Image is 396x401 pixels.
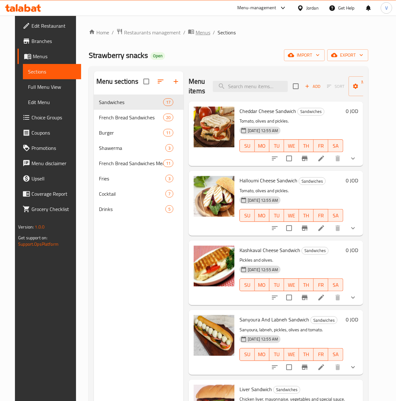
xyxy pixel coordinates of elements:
[245,336,281,342] span: [DATE] 12:55 AM
[89,29,109,36] a: Home
[99,159,163,167] span: French Bread Sandwiches Meals
[166,145,173,151] span: 3
[163,159,173,167] div: items
[242,350,252,359] span: SU
[94,110,184,125] div: French Bread Sandwiches20
[245,267,281,273] span: [DATE] 12:55 AM
[302,247,328,254] span: Sandwiches
[245,197,281,203] span: [DATE] 12:55 AM
[240,139,254,152] button: SU
[94,140,184,156] div: Shawerma3
[332,51,363,59] span: export
[194,315,234,356] img: Sanyoura And Labneh Sandwich
[240,245,300,255] span: Kashkaval Cheese Sandwich
[346,176,358,185] h6: 0 JOD
[31,114,76,121] span: Choice Groups
[240,106,296,116] span: Cheddar Cheese Sandwich
[17,156,81,171] a: Menu disclaimer
[196,29,210,36] span: Menus
[150,52,165,60] div: Open
[317,155,325,162] a: Edit menu item
[94,95,184,110] div: Sandwiches17
[255,278,269,291] button: MO
[31,205,76,213] span: Grocery Checklist
[314,139,328,152] button: FR
[168,74,184,89] button: Add section
[310,316,337,324] div: Sandwiches
[289,80,302,93] span: Select section
[89,48,148,62] span: Strawberry snacks
[273,386,300,394] div: Sandwiches
[99,190,165,198] span: Cocktail
[99,98,163,106] span: Sandwiches
[330,290,345,305] button: delete
[242,211,252,220] span: SU
[165,205,173,213] div: items
[94,201,184,217] div: Drinks5
[349,76,391,96] button: Manage items
[297,151,312,166] button: Branch-specific-item
[272,280,281,290] span: TU
[166,176,173,182] span: 3
[316,141,326,151] span: FR
[282,361,296,374] span: Select to update
[284,209,299,222] button: WE
[316,350,326,359] span: FR
[257,211,267,220] span: MO
[255,209,269,222] button: MO
[31,129,76,137] span: Coupons
[317,363,325,371] a: Edit menu item
[31,159,76,167] span: Menu disclaimer
[240,315,309,324] span: Sanyoura And Labneh Sandwich
[282,222,296,235] span: Select to update
[302,350,311,359] span: TH
[28,68,76,75] span: Sections
[346,246,358,255] h6: 0 JOD
[23,79,81,95] a: Full Menu View
[316,211,326,220] span: FR
[298,108,324,115] span: Sandwiches
[17,201,81,217] a: Grocery Checklist
[282,152,296,165] span: Select to update
[345,221,361,236] button: show more
[163,130,173,136] span: 11
[245,128,281,134] span: [DATE] 12:55 AM
[242,280,252,290] span: SU
[349,294,357,301] svg: Show Choices
[267,290,282,305] button: sort-choices
[297,221,312,236] button: Branch-specific-item
[31,22,76,30] span: Edit Restaurant
[124,29,181,36] span: Restaurants management
[31,144,76,152] span: Promotions
[240,348,254,361] button: SU
[257,141,267,151] span: MO
[31,190,76,198] span: Coverage Report
[257,280,267,290] span: MO
[272,350,281,359] span: TU
[345,290,361,305] button: show more
[213,81,288,92] input: search
[287,280,296,290] span: WE
[240,278,254,291] button: SU
[94,156,184,171] div: French Bread Sandwiches Meals11
[284,348,299,361] button: WE
[94,125,184,140] div: Burger11
[297,108,324,116] div: Sandwiches
[349,224,357,232] svg: Show Choices
[96,77,138,86] h2: Menu sections
[163,115,173,121] span: 20
[328,209,343,222] button: SA
[94,171,184,186] div: Fries3
[163,98,173,106] div: items
[17,140,81,156] a: Promotions
[153,74,168,89] span: Sort sections
[269,278,284,291] button: TU
[112,29,114,36] li: /
[255,139,269,152] button: MO
[240,176,297,185] span: Halloumi Cheese Sandwich
[299,177,326,185] div: Sandwiches
[99,175,165,182] div: Fries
